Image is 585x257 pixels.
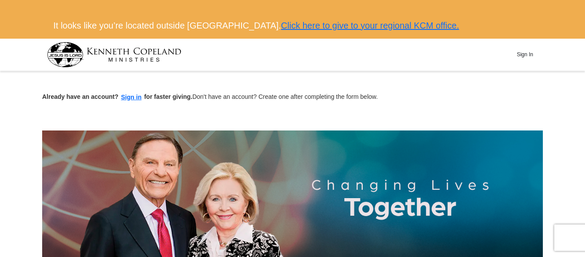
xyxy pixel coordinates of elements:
[119,92,144,102] button: Sign in
[47,42,181,67] img: kcm-header-logo.svg
[47,13,538,39] div: It looks like you’re located outside [GEOGRAPHIC_DATA].
[42,92,543,102] p: Don't have an account? Create one after completing the form below.
[512,48,538,62] button: Sign In
[42,93,192,100] strong: Already have an account? for faster giving.
[281,21,459,30] a: Click here to give to your regional KCM office.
